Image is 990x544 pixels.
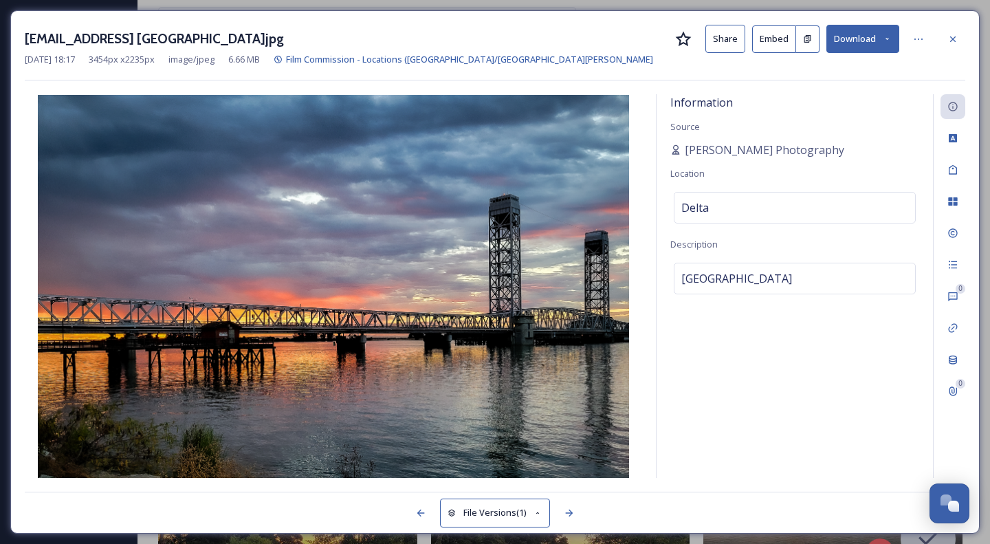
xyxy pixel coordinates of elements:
span: Source [670,120,700,133]
button: File Versions(1) [440,499,550,527]
h3: [EMAIL_ADDRESS] [GEOGRAPHIC_DATA]jpg [25,29,284,49]
div: 0 [956,284,965,294]
span: Information [670,95,733,110]
span: [GEOGRAPHIC_DATA] [681,270,792,287]
button: Download [826,25,899,53]
span: 3454 px x 2235 px [89,53,155,66]
span: 6.66 MB [228,53,260,66]
button: Share [705,25,745,53]
span: [DATE] 18:17 [25,53,75,66]
button: Embed [752,25,796,53]
span: Delta [681,199,709,216]
div: 0 [956,379,965,389]
img: Deltademi58%40gmail.com-RIO%20VISTA%20BRIDGE0625_054118.jpg [25,95,642,478]
span: image/jpeg [168,53,214,66]
button: Open Chat [929,483,969,523]
span: Film Commission - Locations ([GEOGRAPHIC_DATA]/[GEOGRAPHIC_DATA][PERSON_NAME] [286,53,653,65]
span: Location [670,167,705,179]
span: [PERSON_NAME] Photography [685,142,844,158]
span: Description [670,238,718,250]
